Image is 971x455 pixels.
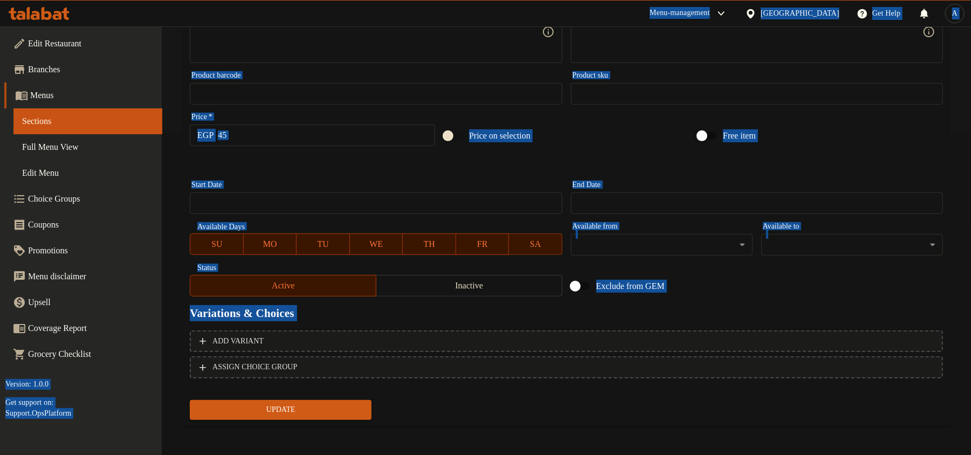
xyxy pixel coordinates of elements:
button: TH [403,233,456,255]
span: Grocery Checklist [28,348,154,361]
span: Active [195,278,372,294]
h2: Variations & Choices [190,305,943,321]
span: Branches [28,63,154,76]
span: Sections [22,115,154,128]
p: EGP [197,129,214,142]
span: TU [301,237,346,252]
span: WE [354,237,399,252]
span: Update [198,403,363,417]
span: TH [407,237,452,252]
button: FR [456,233,509,255]
a: Menu disclaimer [4,264,162,289]
a: Upsell [4,289,162,315]
button: ASSIGN CHOICE GROUP [190,356,943,378]
button: MO [244,233,297,255]
span: Free item [723,129,756,142]
span: Add variant [212,335,264,348]
span: Full Menu View [22,141,154,154]
a: Menus [4,82,162,108]
span: Choice Groups [28,192,154,205]
a: Choice Groups [4,186,162,212]
input: Please enter product barcode [190,83,562,105]
a: Full Menu View [13,134,162,160]
span: Promotions [28,244,154,257]
div: Menu-management [650,7,710,20]
input: Please enter price [218,125,435,146]
a: Promotions [4,238,162,264]
a: Sections [13,108,162,134]
button: Add variant [190,330,943,353]
input: Please enter product sku [571,83,943,105]
button: SU [190,233,243,255]
div: ​ [571,234,753,256]
span: Inactive [381,278,558,294]
span: Coverage Report [28,322,154,335]
span: Edit Menu [22,167,154,180]
button: Active [190,275,376,297]
a: Coupons [4,212,162,238]
button: Inactive [376,275,562,297]
span: Price on selection [469,129,531,142]
button: TU [297,233,350,255]
div: ​ [761,234,943,256]
span: SA [513,237,558,252]
button: WE [350,233,403,255]
span: A [952,8,958,19]
div: [GEOGRAPHIC_DATA] [761,8,839,19]
a: Branches [4,57,162,82]
button: SA [509,233,562,255]
span: Coupons [28,218,154,231]
span: Version: [5,380,31,388]
span: MO [248,237,293,252]
span: Edit Restaurant [28,37,154,50]
a: Edit Restaurant [4,31,162,57]
a: Support.OpsPlatform [5,409,71,417]
a: Grocery Checklist [4,341,162,367]
button: Update [190,400,371,420]
span: Menu disclaimer [28,270,154,283]
span: Exclude from GEM [596,280,665,293]
a: Edit Menu [13,160,162,186]
span: Upsell [28,296,154,309]
span: FR [460,237,505,252]
a: Coverage Report [4,315,162,341]
span: Menus [30,89,154,102]
span: Get support on: [5,398,53,406]
span: 1.0.0 [33,380,49,388]
span: SU [195,237,239,252]
span: ASSIGN CHOICE GROUP [212,361,297,374]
